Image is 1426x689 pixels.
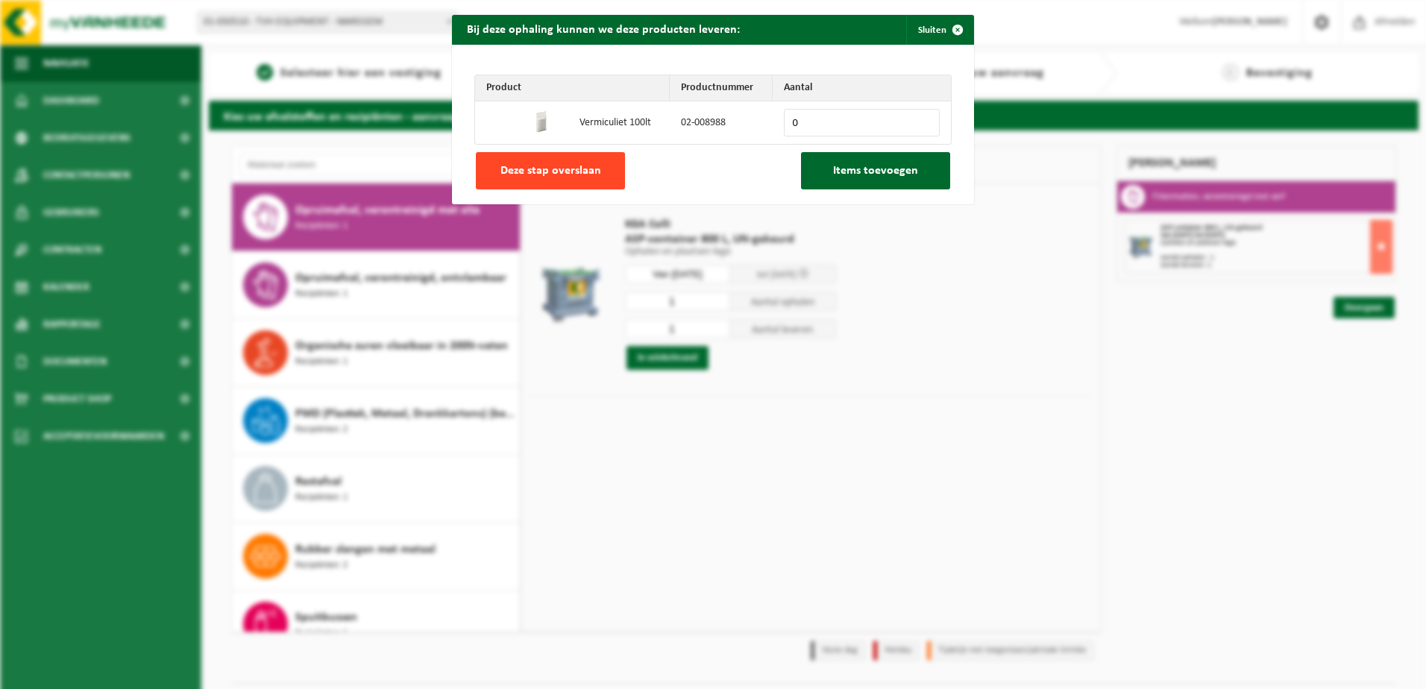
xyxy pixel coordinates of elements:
[530,110,553,133] img: 02-008988
[568,101,670,144] td: Vermiculiet 100lt
[833,165,918,177] span: Items toevoegen
[801,152,950,189] button: Items toevoegen
[906,15,973,45] button: Sluiten
[670,101,773,144] td: 02-008988
[500,165,601,177] span: Deze stap overslaan
[452,15,755,43] h2: Bij deze ophaling kunnen we deze producten leveren:
[670,75,773,101] th: Productnummer
[773,75,951,101] th: Aantal
[475,75,670,101] th: Product
[476,152,625,189] button: Deze stap overslaan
